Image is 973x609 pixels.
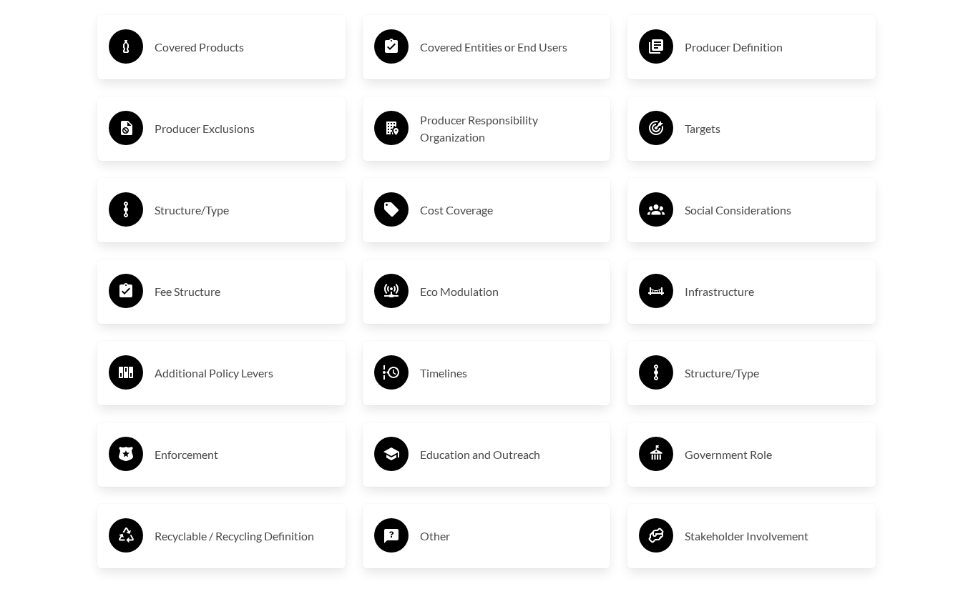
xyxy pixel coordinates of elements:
[420,112,600,146] h3: Producer Responsibility Organization
[155,525,334,548] h3: Recyclable / Recycling Definition
[685,36,864,59] h3: Producer Definition
[420,280,600,303] h3: Eco Modulation
[155,280,334,303] h3: Fee Structure
[155,36,334,59] h3: Covered Products
[420,443,600,466] h3: Education and Outreach
[155,362,334,385] h3: Additional Policy Levers
[685,117,864,140] h3: Targets
[155,443,334,466] h3: Enforcement
[155,117,334,140] h3: Producer Exclusions
[420,525,600,548] h3: Other
[685,362,864,385] h3: Structure/Type
[420,199,600,222] h3: Cost Coverage
[685,525,864,548] h3: Stakeholder Involvement
[420,362,600,385] h3: Timelines
[685,280,864,303] h3: Infrastructure
[155,199,334,222] h3: Structure/Type
[685,199,864,222] h3: Social Considerations
[685,443,864,466] h3: Government Role
[420,36,600,59] h3: Covered Entities or End Users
